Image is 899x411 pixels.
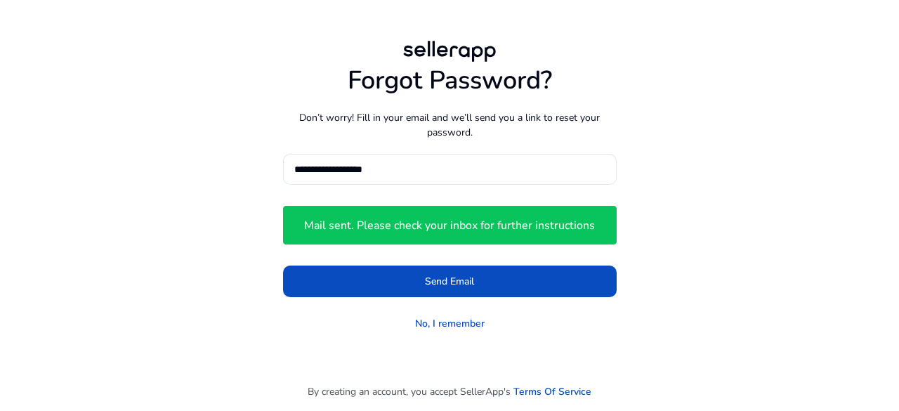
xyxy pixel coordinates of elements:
[425,274,474,289] span: Send Email
[283,65,617,96] h1: Forgot Password?
[304,219,595,233] h4: Mail sent. Please check your inbox for further instructions
[415,316,485,331] a: No, I remember
[513,384,591,399] a: Terms Of Service
[283,110,617,140] p: Don’t worry! Fill in your email and we’ll send you a link to reset your password.
[283,266,617,297] button: Send Email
